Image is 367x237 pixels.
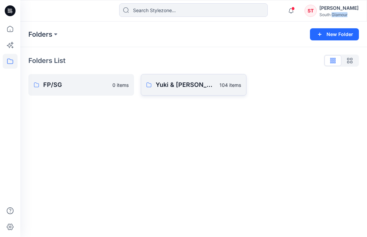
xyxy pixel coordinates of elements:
p: Folders List [28,56,65,66]
p: 0 items [112,81,129,89]
a: FP/SG0 items [28,74,134,96]
p: Yuki & [PERSON_NAME] [156,80,215,90]
input: Search Stylezone… [119,3,268,17]
div: South Glamour [319,12,359,17]
p: 104 items [219,81,241,89]
p: FP/SG [43,80,108,90]
button: New Folder [310,28,359,40]
a: Yuki & [PERSON_NAME]104 items [141,74,246,96]
a: Folders [28,30,52,39]
div: [PERSON_NAME] [319,4,359,12]
div: ST [305,5,317,17]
